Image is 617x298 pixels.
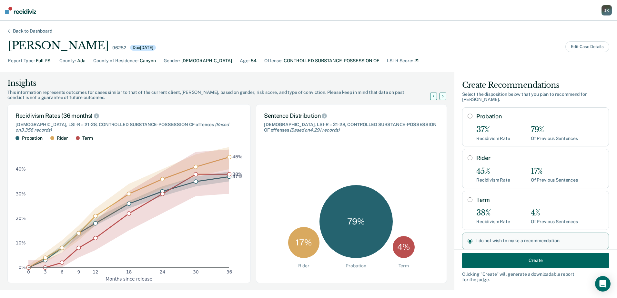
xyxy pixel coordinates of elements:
g: text [232,154,242,179]
div: 45% [476,167,510,176]
div: 96282 [112,45,126,51]
div: Probation [22,135,43,141]
div: Insights [7,78,438,88]
text: 30 [193,270,199,275]
text: 37% [232,174,242,179]
div: Canyon [140,57,156,64]
div: Clicking " Create " will generate a downloadable report for the judge. [462,271,609,282]
g: dot [27,155,231,270]
span: (Based on 3,356 records ) [15,122,229,133]
text: 10% [16,240,26,245]
div: Recidivism Rates (36 months) [15,112,243,119]
button: Edit Case Details [565,41,609,52]
div: [DEMOGRAPHIC_DATA], LSI-R = 21-28, CONTROLLED SUBSTANCE-POSSESSION OF offenses [15,122,243,133]
div: 4% [531,208,578,218]
div: Due [DATE] [130,45,156,51]
div: Open Intercom Messenger [595,276,611,292]
text: 20% [16,216,26,221]
img: Recidiviz [5,7,36,14]
div: Ada [77,57,86,64]
div: 21 [414,57,419,64]
label: Rider [476,154,603,162]
div: [PERSON_NAME] [8,39,108,52]
div: Select the disposition below that you plan to recommend for [PERSON_NAME] . [462,92,609,103]
div: Back to Dashboard [5,28,60,34]
div: LSI-R Score : [387,57,413,64]
text: 45% [232,154,242,160]
div: Probation [346,263,366,269]
div: Report Type : [8,57,35,64]
text: 0% [19,265,26,270]
div: 37% [476,125,510,134]
div: 4 % [393,236,415,258]
text: 40% [16,167,26,172]
div: Rider [57,135,68,141]
text: 38% [232,172,242,177]
div: Sentence Distribution [264,112,439,119]
div: Offense : [264,57,282,64]
div: Create Recommendations [462,80,609,90]
label: I do not wish to make a recommendation [476,238,603,243]
text: 0 [27,270,30,275]
text: 36 [227,270,232,275]
div: Term [82,135,93,141]
text: 9 [77,270,80,275]
div: Of Previous Sentences [531,177,578,183]
div: [DEMOGRAPHIC_DATA] [181,57,232,64]
text: 18 [126,270,132,275]
div: County : [59,57,76,64]
label: Term [476,196,603,204]
div: 17% [531,167,578,176]
div: This information represents outcomes for cases similar to that of the current client, [PERSON_NAM... [7,90,438,101]
div: Z K [602,5,612,15]
div: Gender : [164,57,180,64]
text: 30% [16,191,26,196]
span: (Based on 4,291 records ) [290,127,339,133]
text: 3 [44,270,47,275]
text: 6 [61,270,64,275]
div: [DEMOGRAPHIC_DATA], LSI-R = 21-28, CONTROLLED SUBSTANCE-POSSESSION OF offenses [264,122,439,133]
label: Probation [476,113,603,120]
g: area [28,147,229,267]
div: 54 [251,57,257,64]
text: Months since release [106,276,152,282]
g: x-axis tick label [27,270,232,275]
g: x-axis label [106,276,152,282]
div: Full PSI [36,57,52,64]
div: Recidivism Rate [476,136,510,141]
div: Of Previous Sentences [531,219,578,224]
div: Term [399,263,409,269]
text: 12 [93,270,98,275]
button: Create [462,253,609,268]
div: 79 % [319,185,393,258]
text: 24 [159,270,165,275]
div: Recidivism Rate [476,177,510,183]
div: 79% [531,125,578,134]
div: Rider [298,263,309,269]
div: 17 % [288,227,319,258]
div: County of Residence : [93,57,138,64]
div: CONTROLLED SUBSTANCE-POSSESSION OF [284,57,379,64]
div: Recidivism Rate [476,219,510,224]
button: ZK [602,5,612,15]
g: y-axis tick label [16,167,26,270]
div: Age : [240,57,249,64]
div: Of Previous Sentences [531,136,578,141]
div: 38% [476,208,510,218]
